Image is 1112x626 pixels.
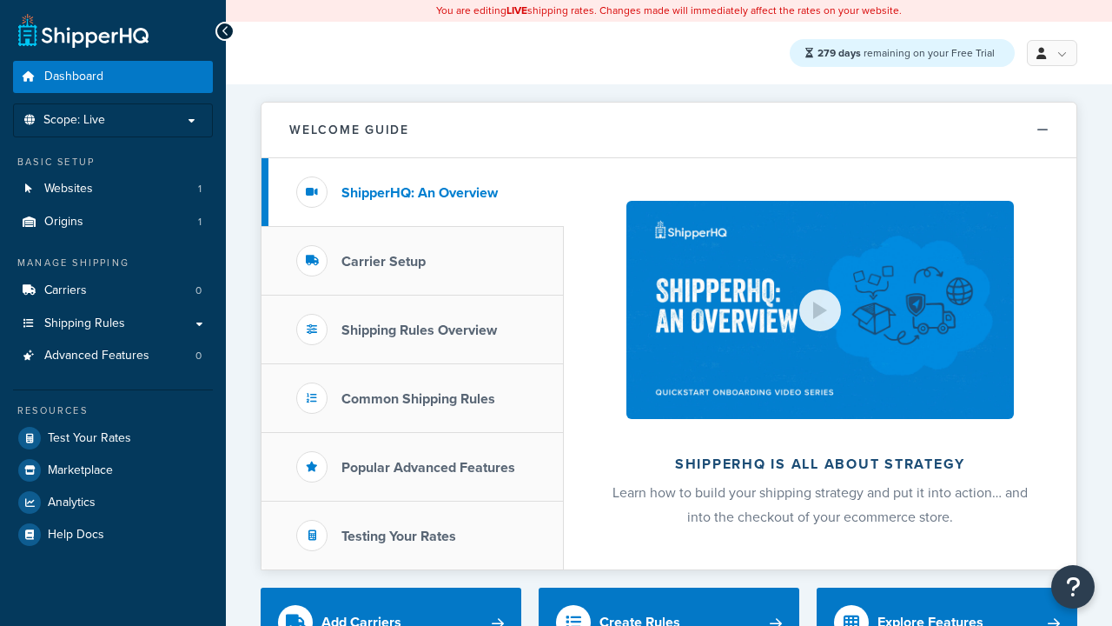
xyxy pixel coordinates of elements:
[44,316,125,331] span: Shipping Rules
[341,323,497,338] h3: Shipping Rules Overview
[195,283,202,298] span: 0
[44,215,83,230] span: Origins
[341,254,426,270] h3: Carrier Setup
[13,275,213,307] li: Carriers
[44,70,103,84] span: Dashboard
[13,256,213,270] div: Manage Shipping
[817,45,861,61] strong: 279 days
[13,308,213,340] a: Shipping Rules
[341,529,456,544] h3: Testing Your Rates
[48,528,104,543] span: Help Docs
[610,456,1030,472] h2: ShipperHQ is all about strategy
[626,201,1014,419] img: ShipperHQ is all about strategy
[44,349,149,363] span: Advanced Features
[48,496,96,510] span: Analytics
[43,113,105,128] span: Scope: Live
[612,483,1028,527] span: Learn how to build your shipping strategy and put it into action… and into the checkout of your e...
[341,391,495,407] h3: Common Shipping Rules
[13,455,213,486] a: Marketplace
[13,423,213,454] a: Test Your Rates
[48,463,113,478] span: Marketplace
[48,431,131,446] span: Test Your Rates
[198,215,202,230] span: 1
[13,173,213,205] a: Websites1
[13,340,213,372] a: Advanced Features0
[13,403,213,418] div: Resources
[1051,565,1095,609] button: Open Resource Center
[198,182,202,196] span: 1
[195,349,202,363] span: 0
[817,45,995,61] span: remaining on your Free Trial
[13,519,213,550] a: Help Docs
[506,3,527,18] b: LIVE
[13,173,213,205] li: Websites
[13,155,213,170] div: Basic Setup
[341,460,515,476] h3: Popular Advanced Features
[341,185,498,201] h3: ShipperHQ: An Overview
[13,275,213,307] a: Carriers0
[13,340,213,372] li: Advanced Features
[13,487,213,518] a: Analytics
[13,61,213,93] a: Dashboard
[289,123,409,137] h2: Welcome Guide
[261,103,1076,158] button: Welcome Guide
[44,283,87,298] span: Carriers
[13,206,213,238] a: Origins1
[13,206,213,238] li: Origins
[44,182,93,196] span: Websites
